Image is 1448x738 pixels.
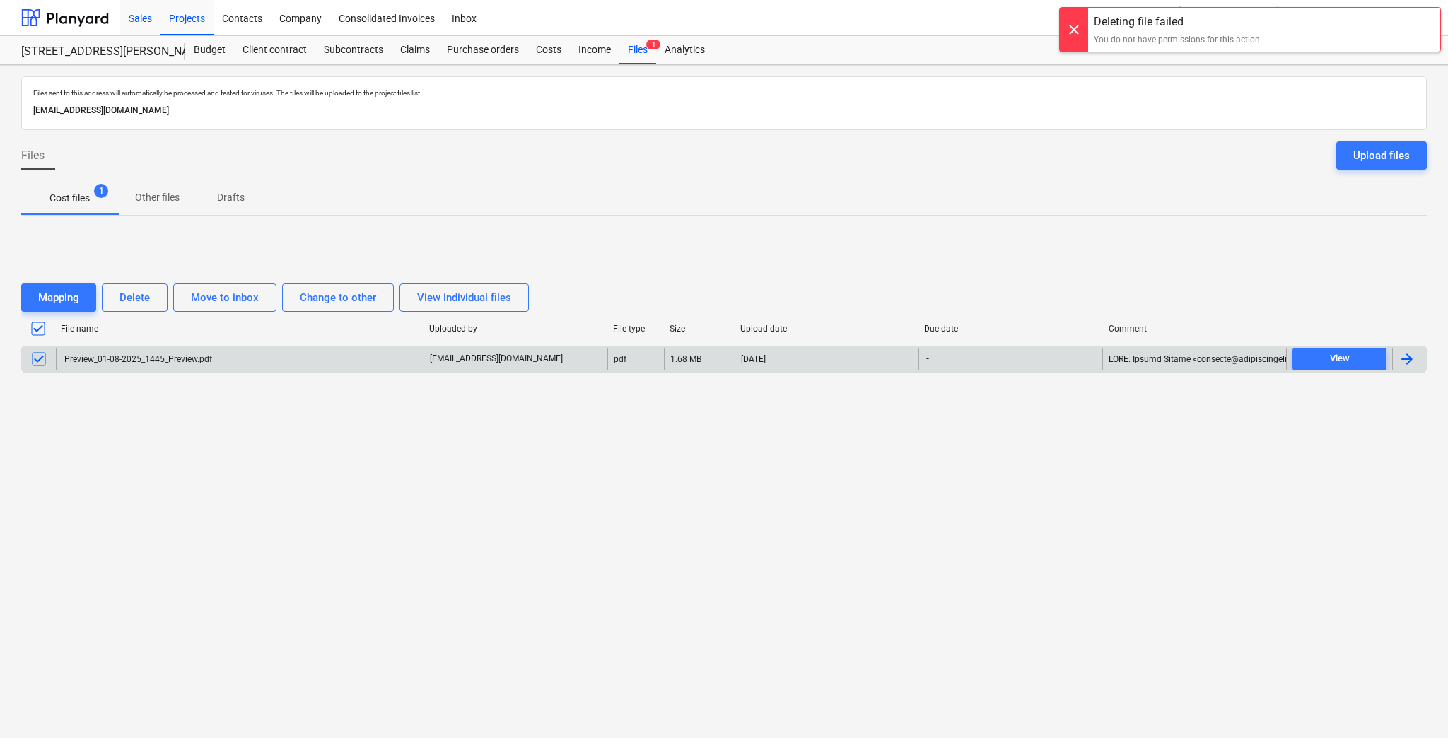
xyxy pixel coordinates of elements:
button: View individual files [399,283,529,312]
button: View [1292,348,1386,370]
div: Due date [924,324,1097,334]
span: - [925,353,930,365]
div: 1.68 MB [670,354,701,364]
div: Comment [1109,324,1281,334]
p: Cost files [49,191,90,206]
a: Budget [185,36,234,64]
div: Delete [119,288,150,307]
a: Client contract [234,36,315,64]
a: Income [570,36,619,64]
button: Move to inbox [173,283,276,312]
button: Mapping [21,283,96,312]
a: Files1 [619,36,656,64]
p: Files sent to this address will automatically be processed and tested for viruses. The files will... [33,88,1415,98]
div: File type [613,324,658,334]
div: [DATE] [741,354,766,364]
div: [STREET_ADDRESS][PERSON_NAME] [21,45,168,59]
iframe: Chat Widget [1377,670,1448,738]
div: View [1330,351,1350,367]
p: Other files [135,190,180,205]
a: Subcontracts [315,36,392,64]
a: Claims [392,36,438,64]
div: Uploaded by [429,324,602,334]
span: 1 [94,184,108,198]
div: pdf [614,354,626,364]
span: 1 [646,40,660,49]
button: Delete [102,283,168,312]
div: Move to inbox [191,288,259,307]
p: [EMAIL_ADDRESS][DOMAIN_NAME] [430,353,563,365]
a: Costs [527,36,570,64]
a: Purchase orders [438,36,527,64]
div: Files [619,36,656,64]
div: File name [61,324,418,334]
span: Files [21,147,45,164]
p: [EMAIL_ADDRESS][DOMAIN_NAME] [33,103,1415,118]
div: Preview_01-08-2025_1445_Preview.pdf [62,354,212,364]
button: Upload files [1336,141,1427,170]
p: Drafts [214,190,247,205]
div: Mapping [38,288,79,307]
div: View individual files [417,288,511,307]
div: Upload date [740,324,913,334]
button: Change to other [282,283,394,312]
div: Change to other [300,288,376,307]
a: Analytics [656,36,713,64]
div: You do not have permissions for this action [1094,33,1260,46]
div: Size [670,324,729,334]
div: Deleting file failed [1094,13,1260,30]
div: Upload files [1353,146,1410,165]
